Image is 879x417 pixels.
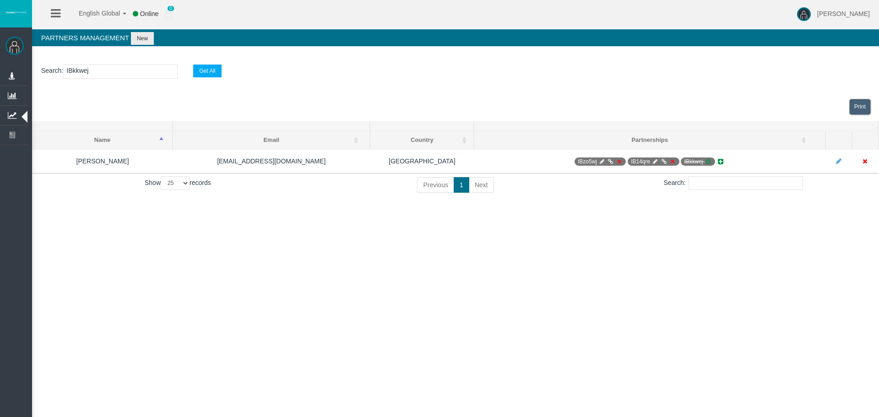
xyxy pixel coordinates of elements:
[33,131,173,150] th: Name: activate to sort column descending
[193,65,221,77] button: Get All
[669,159,676,164] i: Deactivate Partnership
[689,176,803,190] input: Search:
[660,159,667,164] i: Generate Direct Link
[575,157,626,166] span: IB
[607,159,614,164] i: Generate Direct Link
[173,149,370,173] td: [EMAIL_ADDRESS][DOMAIN_NAME]
[41,65,870,79] p: :
[628,157,679,166] span: IB
[652,159,659,164] i: Manage Partnership
[854,103,866,110] span: Print
[817,10,870,17] span: [PERSON_NAME]
[173,131,370,150] th: Email: activate to sort column ascending
[165,10,172,19] img: user_small.png
[797,7,811,21] img: user-image
[167,5,174,11] span: 0
[716,158,725,165] i: Add new Partnership
[140,10,158,17] span: Online
[474,131,825,150] th: Partnerships: activate to sort column ascending
[370,131,474,150] th: Country: activate to sort column ascending
[131,32,154,45] button: New
[598,159,605,164] i: Manage Partnership
[5,11,27,14] img: logo.svg
[33,149,173,173] td: [PERSON_NAME]
[161,176,190,190] select: Showrecords
[145,176,211,190] label: Show records
[664,176,803,190] label: Search:
[705,159,711,164] i: Reactivate Partnership
[41,65,61,76] label: Search
[849,99,871,115] a: View print view
[469,177,494,193] a: Next
[41,34,129,42] span: Partners Management
[417,177,454,193] a: Previous
[454,177,469,193] a: 1
[67,10,120,17] span: English Global
[616,159,623,164] i: Deactivate Partnership
[681,157,715,166] span: IB
[370,149,474,173] td: [GEOGRAPHIC_DATA]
